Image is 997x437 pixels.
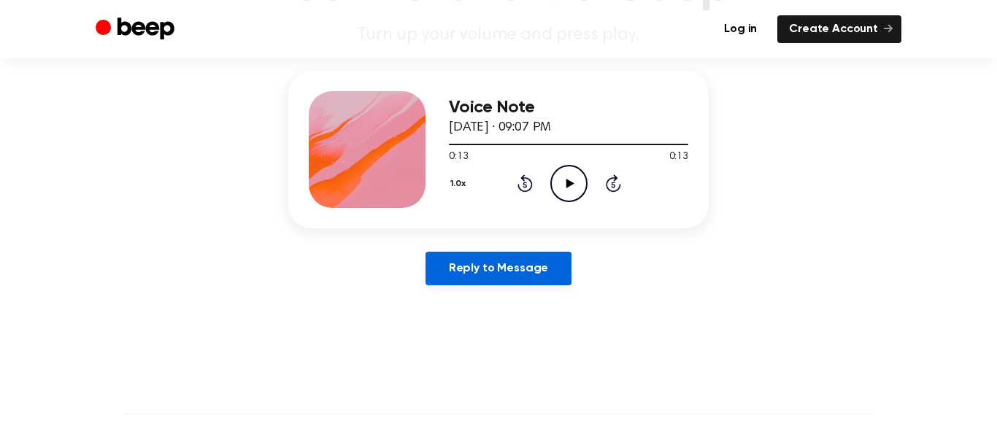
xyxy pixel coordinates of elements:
[426,252,571,285] a: Reply to Message
[669,150,688,165] span: 0:13
[712,15,769,43] a: Log in
[449,150,468,165] span: 0:13
[449,171,471,196] button: 1.0x
[449,121,551,134] span: [DATE] · 09:07 PM
[777,15,901,43] a: Create Account
[449,98,688,117] h3: Voice Note
[96,15,178,44] a: Beep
